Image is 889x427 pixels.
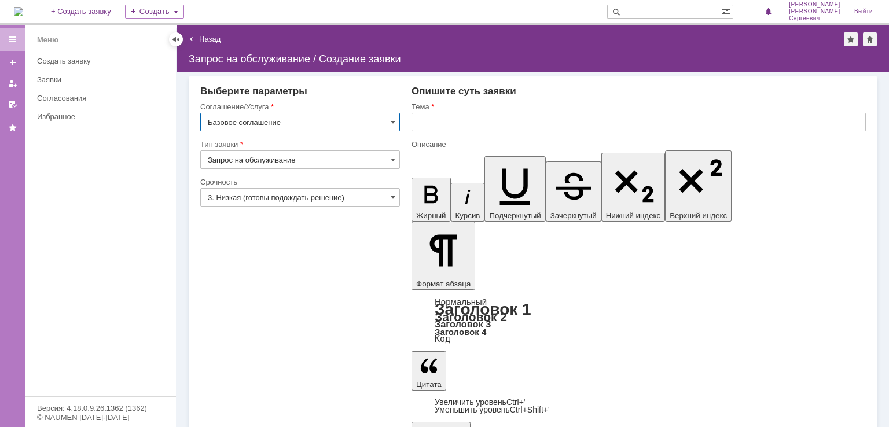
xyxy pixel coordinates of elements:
div: Формат абзаца [412,298,866,343]
button: Формат абзаца [412,222,475,290]
a: Мои согласования [3,95,22,113]
a: Заголовок 1 [435,300,531,318]
a: Increase [435,397,526,407]
span: Цитата [416,380,442,389]
span: Курсив [455,211,480,220]
div: Согласования [37,94,169,102]
a: Перейти на домашнюю страницу [14,7,23,16]
a: Согласования [32,89,174,107]
span: Верхний индекс [670,211,727,220]
a: Decrease [435,405,550,414]
span: Формат абзаца [416,279,471,288]
div: Тип заявки [200,141,398,148]
span: [PERSON_NAME] [789,1,840,8]
button: Подчеркнутый [484,156,545,222]
span: Опишите суть заявки [412,86,516,97]
span: Ctrl+Shift+' [510,405,550,414]
a: Нормальный [435,297,487,307]
div: Сделать домашней страницей [863,32,877,46]
button: Курсив [451,183,485,222]
span: Зачеркнутый [550,211,597,220]
span: Расширенный поиск [721,5,733,16]
a: Мои заявки [3,74,22,93]
div: Запрос на обслуживание / Создание заявки [189,53,877,65]
span: Подчеркнутый [489,211,541,220]
a: Заявки [32,71,174,89]
div: Скрыть меню [169,32,183,46]
img: logo [14,7,23,16]
a: Заголовок 2 [435,310,507,323]
a: Создать заявку [3,53,22,72]
div: Заявки [37,75,169,84]
div: © NAUMEN [DATE]-[DATE] [37,414,164,421]
div: Версия: 4.18.0.9.26.1362 (1362) [37,404,164,412]
button: Жирный [412,178,451,222]
button: Верхний индекс [665,150,732,222]
span: Жирный [416,211,446,220]
span: Сергеевич [789,15,840,22]
span: Нижний индекс [606,211,661,220]
div: Цитата [412,399,866,414]
div: Избранное [37,112,156,121]
a: Назад [199,35,221,43]
div: Добавить в избранное [844,32,858,46]
div: Срочность [200,178,398,186]
span: [PERSON_NAME] [789,8,840,15]
div: Описание [412,141,864,148]
a: Код [435,334,450,344]
div: Тема [412,103,864,111]
div: Создать заявку [37,57,169,65]
div: Соглашение/Услуга [200,103,398,111]
a: Создать заявку [32,52,174,70]
div: Меню [37,33,58,47]
button: Цитата [412,351,446,391]
div: Создать [125,5,184,19]
button: Зачеркнутый [546,161,601,222]
span: Выберите параметры [200,86,307,97]
a: Заголовок 4 [435,327,486,337]
span: Ctrl+' [506,397,526,407]
a: Заголовок 3 [435,319,491,329]
button: Нижний индекс [601,153,666,222]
